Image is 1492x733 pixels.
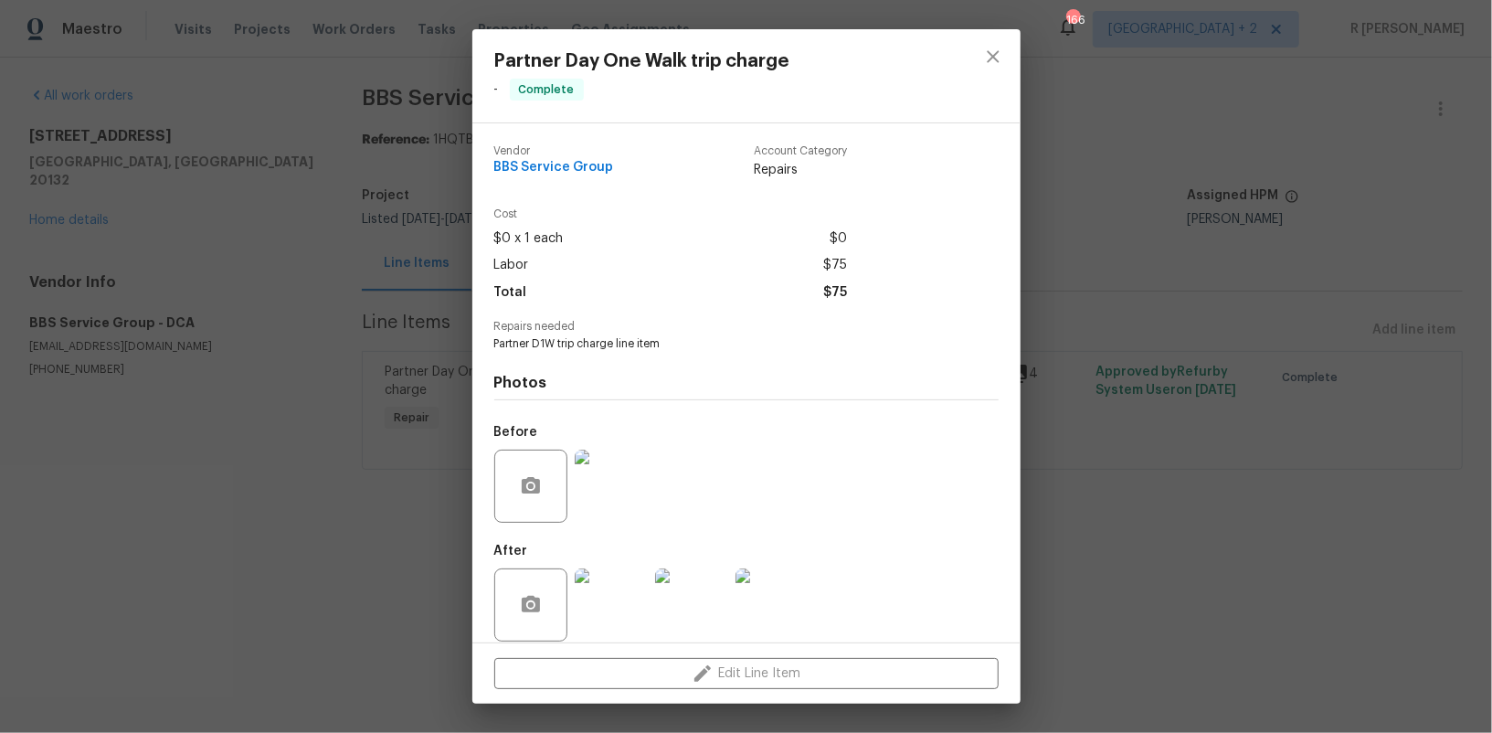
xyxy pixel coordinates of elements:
span: Repairs needed [494,321,999,333]
span: Total [494,280,527,306]
span: Labor [494,252,529,279]
span: Partner Day One Walk trip charge [494,51,790,71]
span: Vendor [494,145,614,157]
div: 166 [1066,11,1079,29]
span: BBS Service Group [494,161,614,175]
span: - [494,83,499,96]
h5: Before [494,426,538,439]
h4: Photos [494,374,999,392]
span: Partner D1W trip charge line item [494,336,948,352]
span: $75 [823,280,847,306]
span: $0 x 1 each [494,226,564,252]
span: $0 [830,226,847,252]
span: Repairs [754,161,847,179]
span: $75 [823,252,847,279]
span: Cost [494,208,847,220]
button: close [971,35,1015,79]
span: Complete [512,80,582,99]
h5: After [494,545,528,558]
span: Account Category [754,145,847,157]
